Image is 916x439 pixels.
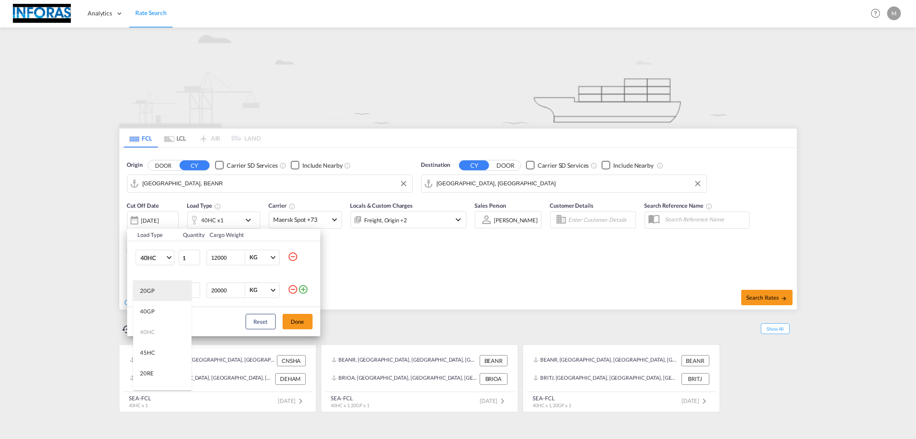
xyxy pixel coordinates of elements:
div: 40HC [140,328,155,336]
div: 40GP [140,307,155,315]
div: 40RE [140,390,154,398]
div: 45HC [140,349,155,356]
div: 20GP [140,287,155,295]
div: 20RE [140,369,154,377]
